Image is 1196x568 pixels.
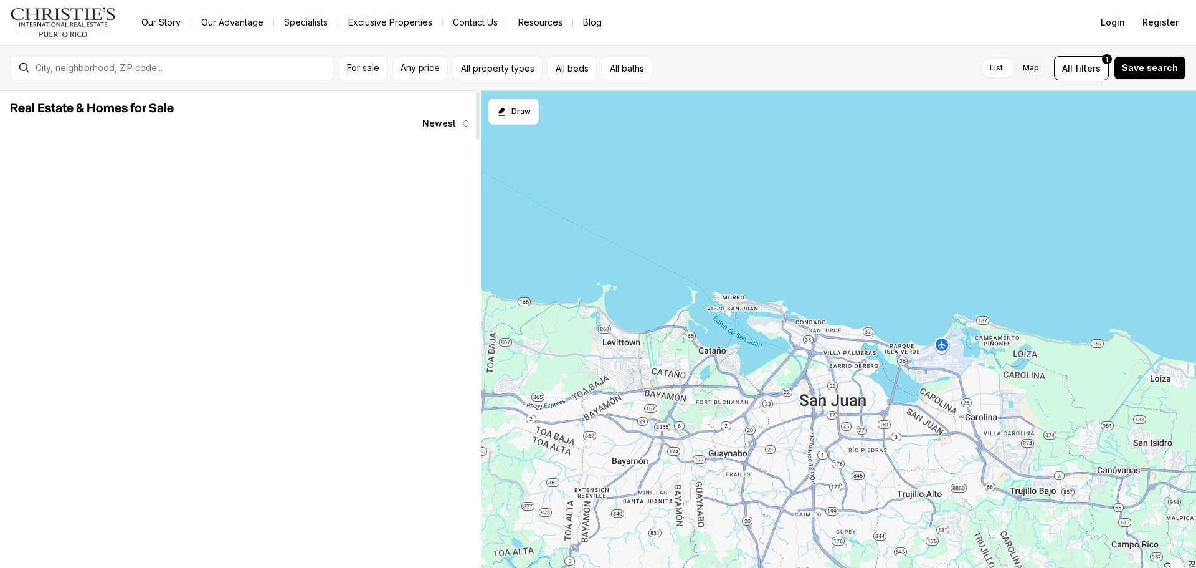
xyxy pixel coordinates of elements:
button: All baths [602,56,652,80]
a: Resources [508,14,572,31]
a: Specialists [274,14,338,31]
a: Our Advantage [191,14,273,31]
button: Start drawing [488,99,539,125]
button: Contact Us [443,14,508,31]
span: 1 [1106,54,1108,64]
span: Any price [401,63,440,73]
button: For sale [339,56,387,80]
label: Map [1013,57,1049,79]
button: Save search [1114,56,1186,80]
span: Real Estate & Homes for Sale [10,102,174,115]
span: All [1062,62,1073,75]
span: Newest [422,118,456,128]
button: Newest [415,111,478,136]
img: logo [10,7,116,37]
button: Register [1135,10,1186,35]
button: All property types [453,56,543,80]
span: For sale [347,63,379,73]
button: Any price [392,56,448,80]
button: Allfilters1 [1054,56,1109,80]
span: Login [1101,17,1125,27]
a: Exclusive Properties [338,14,442,31]
label: List [980,57,1013,79]
button: All beds [548,56,597,80]
span: Save search [1122,63,1178,73]
a: Our Story [131,14,191,31]
span: filters [1075,62,1101,75]
button: Login [1093,10,1132,35]
span: Register [1142,17,1179,27]
a: Blog [573,14,612,31]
